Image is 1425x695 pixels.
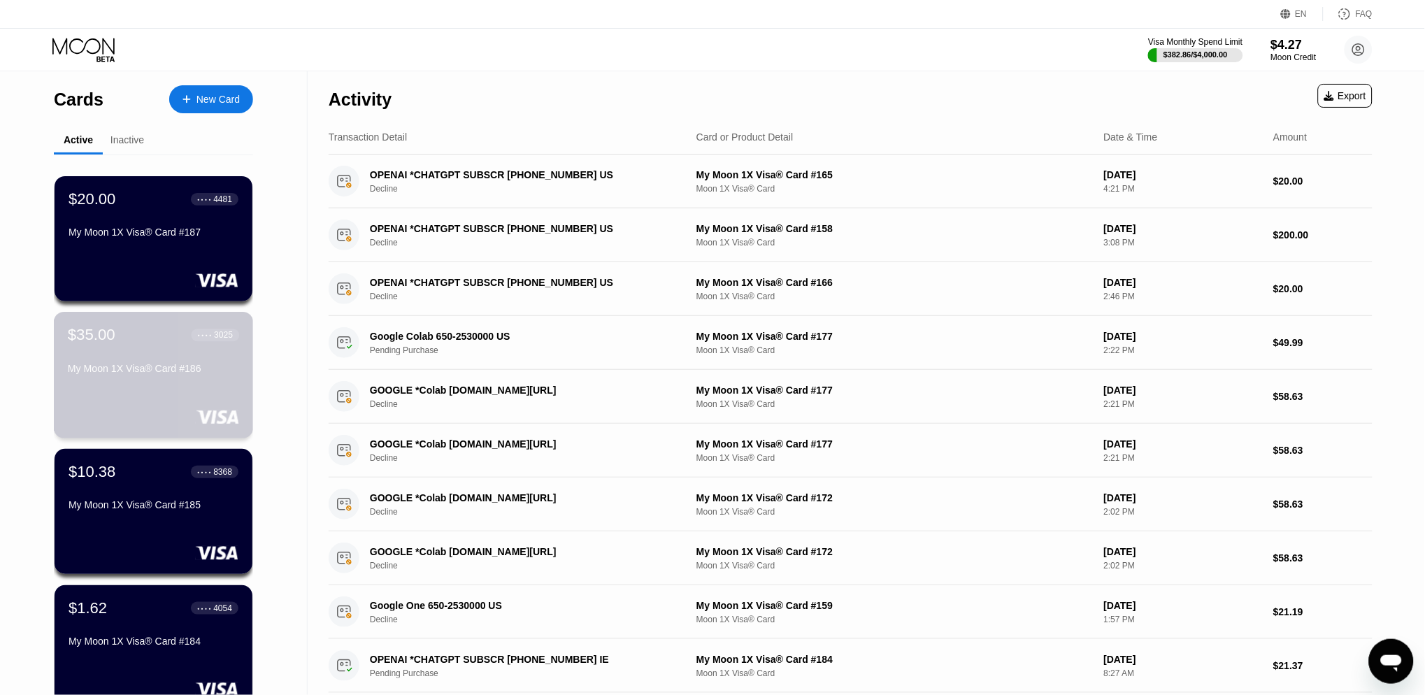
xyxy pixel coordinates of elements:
[1104,345,1263,355] div: 2:22 PM
[1369,639,1414,684] iframe: Button to launch messaging window
[1104,668,1263,678] div: 8:27 AM
[696,184,1093,194] div: Moon 1X Visa® Card
[329,478,1373,531] div: GOOGLE *Colab [DOMAIN_NAME][URL]DeclineMy Moon 1X Visa® Card #172Moon 1X Visa® Card[DATE]2:02 PM$...
[696,385,1093,396] div: My Moon 1X Visa® Card #177
[1104,184,1263,194] div: 4:21 PM
[370,507,691,517] div: Decline
[329,585,1373,639] div: Google One 650-2530000 USDeclineMy Moon 1X Visa® Card #159Moon 1X Visa® Card[DATE]1:57 PM$21.19
[696,438,1093,450] div: My Moon 1X Visa® Card #177
[370,561,691,571] div: Decline
[213,603,232,613] div: 4054
[1273,175,1373,187] div: $20.00
[696,277,1093,288] div: My Moon 1X Visa® Card #166
[55,449,252,574] div: $10.38● ● ● ●8368My Moon 1X Visa® Card #185
[69,636,238,647] div: My Moon 1X Visa® Card #184
[1104,277,1263,288] div: [DATE]
[69,463,115,481] div: $10.38
[696,600,1093,611] div: My Moon 1X Visa® Card #159
[1104,223,1263,234] div: [DATE]
[1104,238,1263,248] div: 3:08 PM
[198,333,212,337] div: ● ● ● ●
[370,600,668,611] div: Google One 650-2530000 US
[696,654,1093,665] div: My Moon 1X Visa® Card #184
[68,326,115,344] div: $35.00
[370,345,691,355] div: Pending Purchase
[197,606,211,610] div: ● ● ● ●
[1104,438,1263,450] div: [DATE]
[69,190,115,208] div: $20.00
[1273,660,1373,671] div: $21.37
[696,507,1093,517] div: Moon 1X Visa® Card
[696,131,794,143] div: Card or Product Detail
[64,134,93,145] div: Active
[55,176,252,301] div: $20.00● ● ● ●4481My Moon 1X Visa® Card #187
[1104,507,1263,517] div: 2:02 PM
[1273,131,1307,143] div: Amount
[696,399,1093,409] div: Moon 1X Visa® Card
[370,438,668,450] div: GOOGLE *Colab [DOMAIN_NAME][URL]
[329,262,1373,316] div: OPENAI *CHATGPT SUBSCR [PHONE_NUMBER] USDeclineMy Moon 1X Visa® Card #166Moon 1X Visa® Card[DATE]...
[54,89,103,110] div: Cards
[55,313,252,438] div: $35.00● ● ● ●3025My Moon 1X Visa® Card #186
[1104,561,1263,571] div: 2:02 PM
[696,223,1093,234] div: My Moon 1X Visa® Card #158
[1104,385,1263,396] div: [DATE]
[1104,453,1263,463] div: 2:21 PM
[370,169,668,180] div: OPENAI *CHATGPT SUBSCR [PHONE_NUMBER] US
[1318,84,1373,108] div: Export
[696,492,1093,503] div: My Moon 1X Visa® Card #172
[110,134,144,145] div: Inactive
[696,169,1093,180] div: My Moon 1X Visa® Card #165
[1273,445,1373,456] div: $58.63
[696,615,1093,624] div: Moon 1X Visa® Card
[329,639,1373,693] div: OPENAI *CHATGPT SUBSCR [PHONE_NUMBER] IEPending PurchaseMy Moon 1X Visa® Card #184Moon 1X Visa® C...
[1273,229,1373,241] div: $200.00
[1104,600,1263,611] div: [DATE]
[370,385,668,396] div: GOOGLE *Colab [DOMAIN_NAME][URL]
[69,599,107,617] div: $1.62
[1104,331,1263,342] div: [DATE]
[1356,9,1373,19] div: FAQ
[329,89,392,110] div: Activity
[370,399,691,409] div: Decline
[370,654,668,665] div: OPENAI *CHATGPT SUBSCR [PHONE_NUMBER] IE
[696,331,1093,342] div: My Moon 1X Visa® Card #177
[196,94,240,106] div: New Card
[1273,552,1373,564] div: $58.63
[696,292,1093,301] div: Moon 1X Visa® Card
[69,499,238,510] div: My Moon 1X Visa® Card #185
[370,238,691,248] div: Decline
[197,470,211,474] div: ● ● ● ●
[370,615,691,624] div: Decline
[696,561,1093,571] div: Moon 1X Visa® Card
[213,194,232,204] div: 4481
[1104,399,1263,409] div: 2:21 PM
[1104,292,1263,301] div: 2:46 PM
[1104,615,1263,624] div: 1:57 PM
[1271,38,1317,62] div: $4.27Moon Credit
[1273,606,1373,617] div: $21.19
[696,238,1093,248] div: Moon 1X Visa® Card
[370,546,668,557] div: GOOGLE *Colab [DOMAIN_NAME][URL]
[68,363,239,374] div: My Moon 1X Visa® Card #186
[1104,131,1158,143] div: Date & Time
[1271,38,1317,52] div: $4.27
[1104,492,1263,503] div: [DATE]
[370,492,668,503] div: GOOGLE *Colab [DOMAIN_NAME][URL]
[329,316,1373,370] div: Google Colab 650-2530000 USPending PurchaseMy Moon 1X Visa® Card #177Moon 1X Visa® Card[DATE]2:22...
[329,370,1373,424] div: GOOGLE *Colab [DOMAIN_NAME][URL]DeclineMy Moon 1X Visa® Card #177Moon 1X Visa® Card[DATE]2:21 PM$...
[370,184,691,194] div: Decline
[329,531,1373,585] div: GOOGLE *Colab [DOMAIN_NAME][URL]DeclineMy Moon 1X Visa® Card #172Moon 1X Visa® Card[DATE]2:02 PM$...
[1271,52,1317,62] div: Moon Credit
[696,345,1093,355] div: Moon 1X Visa® Card
[197,197,211,201] div: ● ● ● ●
[329,424,1373,478] div: GOOGLE *Colab [DOMAIN_NAME][URL]DeclineMy Moon 1X Visa® Card #177Moon 1X Visa® Card[DATE]2:21 PM$...
[329,155,1373,208] div: OPENAI *CHATGPT SUBSCR [PHONE_NUMBER] USDeclineMy Moon 1X Visa® Card #165Moon 1X Visa® Card[DATE]...
[370,453,691,463] div: Decline
[370,668,691,678] div: Pending Purchase
[370,331,668,342] div: Google Colab 650-2530000 US
[169,85,253,113] div: New Card
[1296,9,1308,19] div: EN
